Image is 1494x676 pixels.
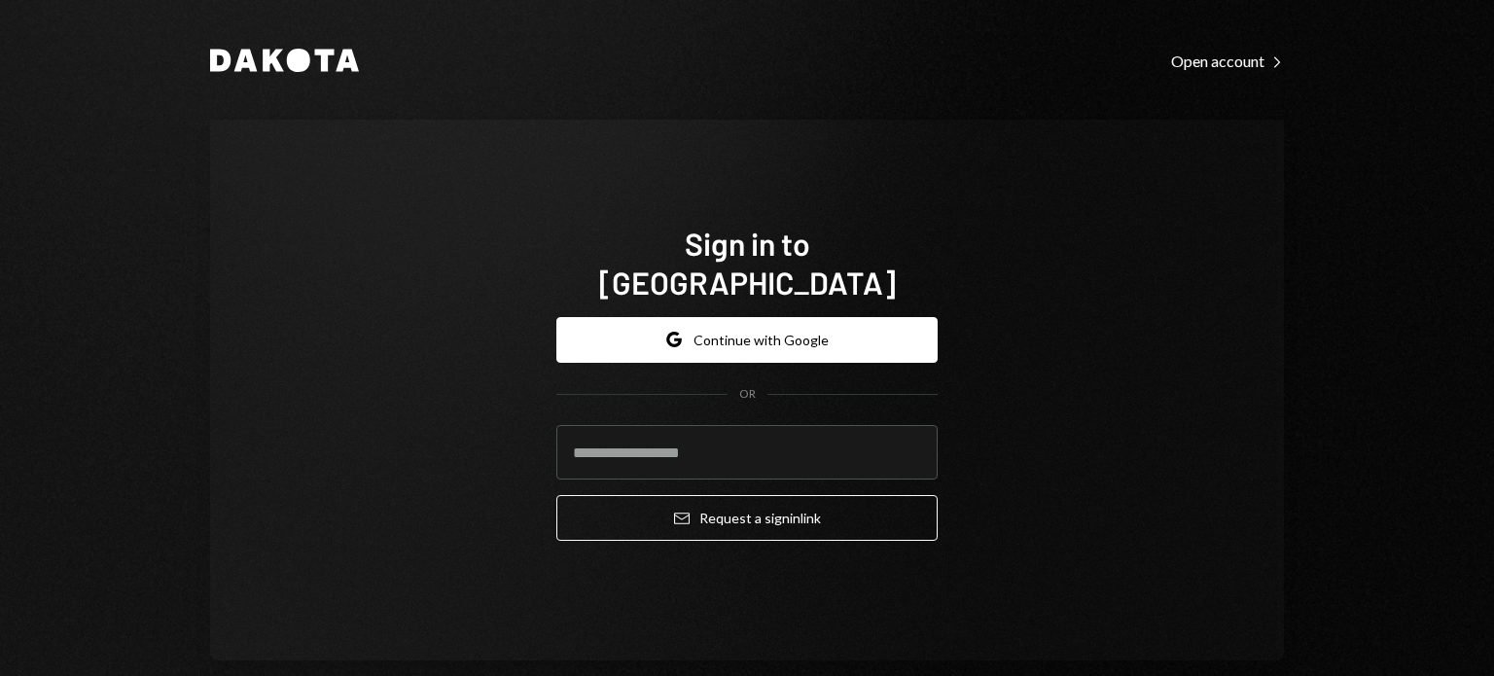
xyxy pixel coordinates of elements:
[1171,52,1284,71] div: Open account
[556,317,938,363] button: Continue with Google
[556,495,938,541] button: Request a signinlink
[739,386,756,403] div: OR
[556,224,938,302] h1: Sign in to [GEOGRAPHIC_DATA]
[1171,50,1284,71] a: Open account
